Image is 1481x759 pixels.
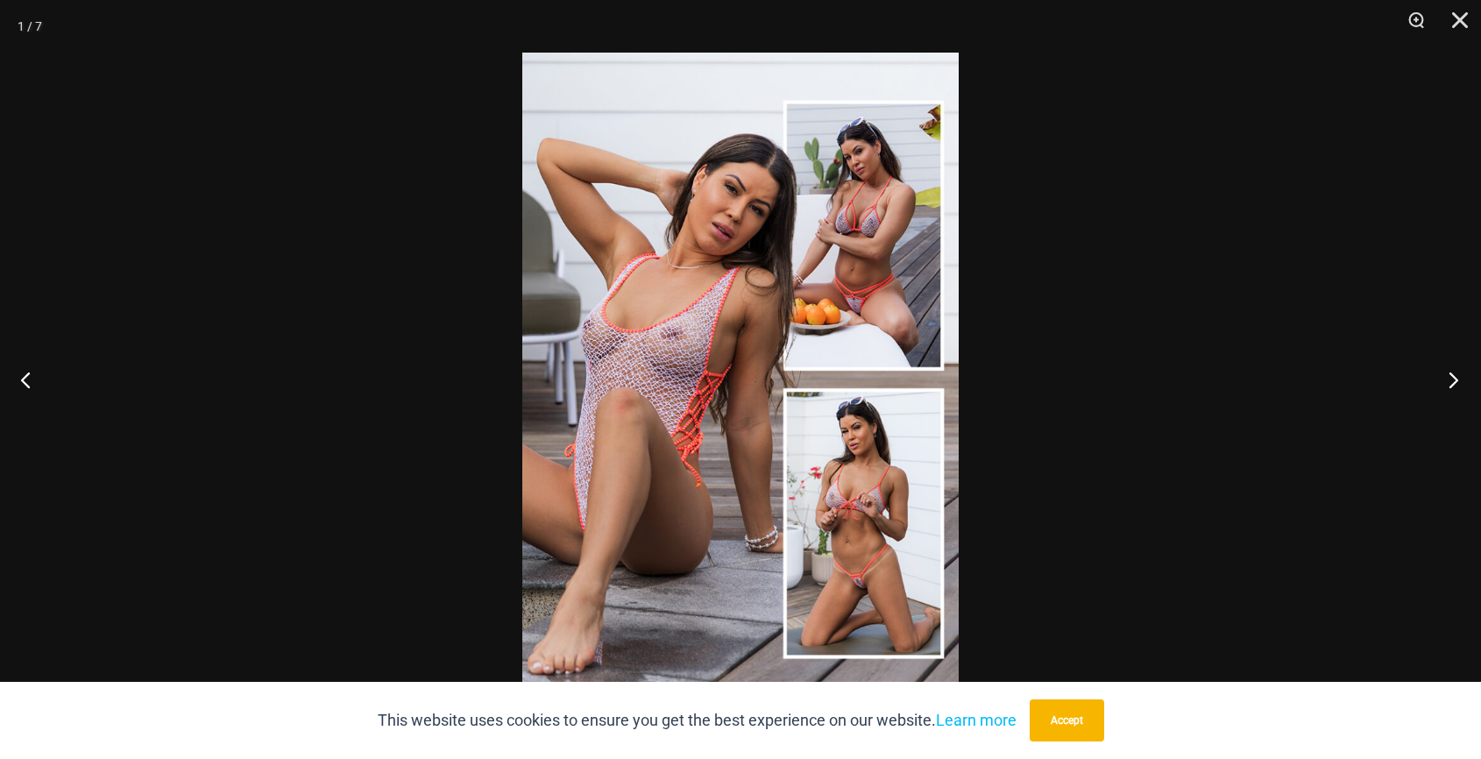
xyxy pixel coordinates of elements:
p: This website uses cookies to ensure you get the best experience on our website. [378,707,1017,734]
button: Accept [1030,699,1104,741]
div: 1 / 7 [18,13,42,39]
button: Next [1415,336,1481,423]
img: Rebel Stripe Collection Pack [522,53,959,706]
a: Learn more [936,711,1017,729]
